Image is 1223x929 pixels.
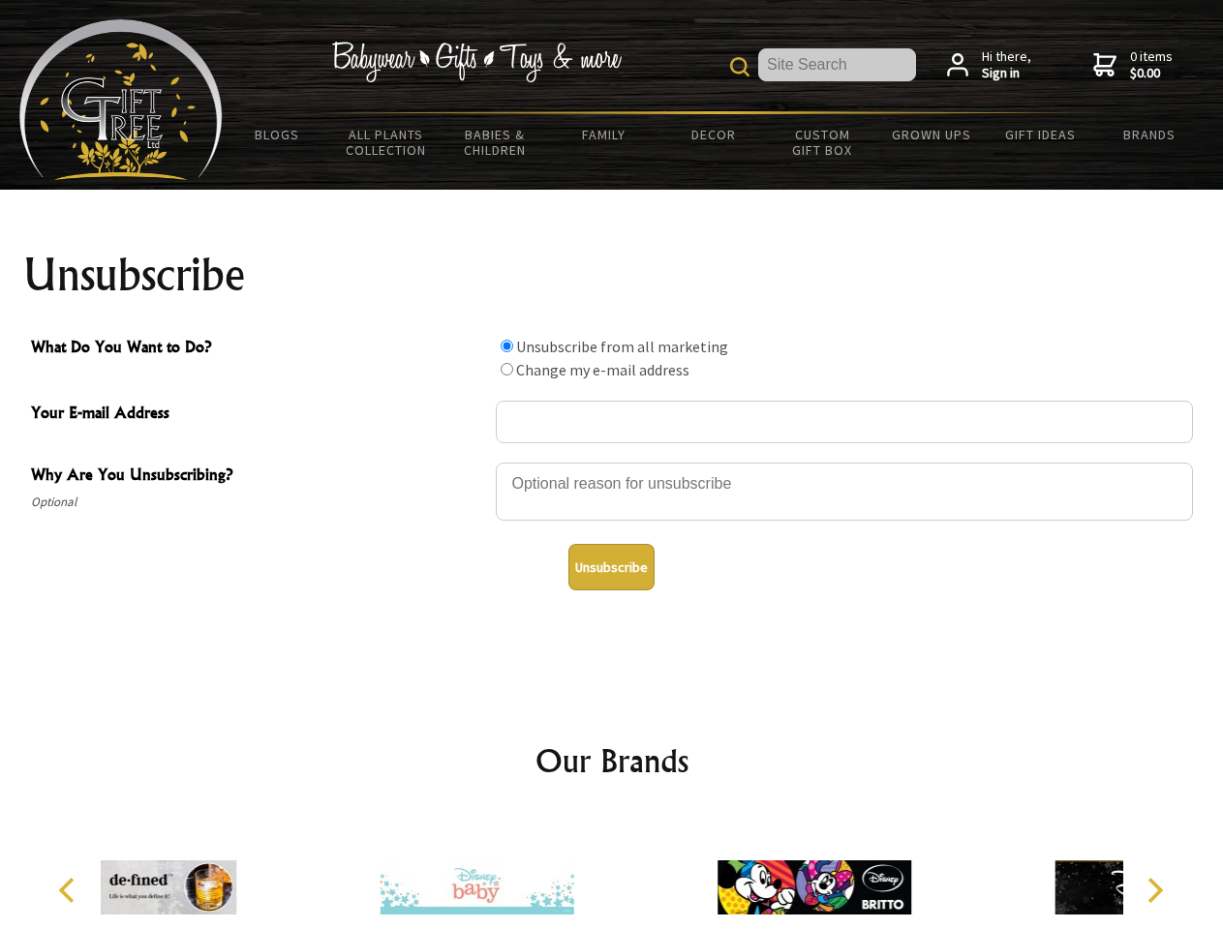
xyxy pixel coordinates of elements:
h1: Unsubscribe [23,252,1201,298]
input: Site Search [758,48,916,81]
a: Decor [658,114,768,155]
label: Change my e-mail address [516,360,689,379]
span: Why Are You Unsubscribing? [31,463,486,491]
a: Grown Ups [876,114,986,155]
button: Unsubscribe [568,544,655,590]
input: What Do You Want to Do? [501,363,513,375]
a: Gift Ideas [986,114,1095,155]
a: Babies & Children [441,114,550,170]
img: Babywear - Gifts - Toys & more [331,42,622,82]
input: Your E-mail Address [496,401,1193,443]
strong: Sign in [982,65,1031,82]
span: Optional [31,491,486,514]
img: product search [730,57,749,76]
textarea: Why Are You Unsubscribing? [496,463,1193,521]
span: What Do You Want to Do? [31,335,486,363]
button: Next [1133,869,1176,912]
span: Hi there, [982,48,1031,82]
a: BLOGS [223,114,332,155]
span: 0 items [1130,47,1173,82]
a: 0 items$0.00 [1093,48,1173,82]
button: Previous [48,869,91,912]
span: Your E-mail Address [31,401,486,429]
h2: Our Brands [39,737,1185,784]
a: Hi there,Sign in [947,48,1031,82]
a: Brands [1095,114,1205,155]
a: Custom Gift Box [768,114,877,170]
strong: $0.00 [1130,65,1173,82]
img: Babyware - Gifts - Toys and more... [19,19,223,180]
a: All Plants Collection [332,114,442,170]
a: Family [550,114,659,155]
label: Unsubscribe from all marketing [516,337,728,356]
input: What Do You Want to Do? [501,340,513,352]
